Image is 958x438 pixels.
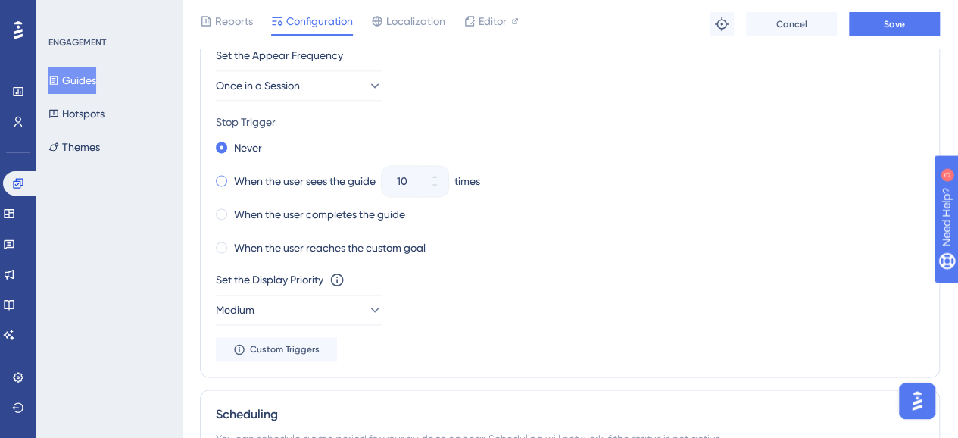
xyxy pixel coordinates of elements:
[234,239,426,257] label: When the user reaches the custom goal
[234,205,405,224] label: When the user completes the guide
[234,172,376,190] label: When the user sees the guide
[216,337,337,361] button: Custom Triggers
[48,36,106,48] div: ENGAGEMENT
[216,70,382,101] button: Once in a Session
[48,133,100,161] button: Themes
[454,172,480,190] div: times
[48,100,105,127] button: Hotspots
[216,301,254,319] span: Medium
[216,271,323,289] div: Set the Display Priority
[479,12,507,30] span: Editor
[215,12,253,30] span: Reports
[216,77,300,95] span: Once in a Session
[105,8,110,20] div: 3
[48,67,96,94] button: Guides
[216,46,924,64] div: Set the Appear Frequency
[894,378,940,424] iframe: UserGuiding AI Assistant Launcher
[746,12,837,36] button: Cancel
[216,295,382,325] button: Medium
[884,18,905,30] span: Save
[234,139,262,157] label: Never
[36,4,95,22] span: Need Help?
[776,18,807,30] span: Cancel
[250,343,320,355] span: Custom Triggers
[216,113,924,131] div: Stop Trigger
[286,12,353,30] span: Configuration
[386,12,445,30] span: Localization
[216,405,924,424] div: Scheduling
[849,12,940,36] button: Save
